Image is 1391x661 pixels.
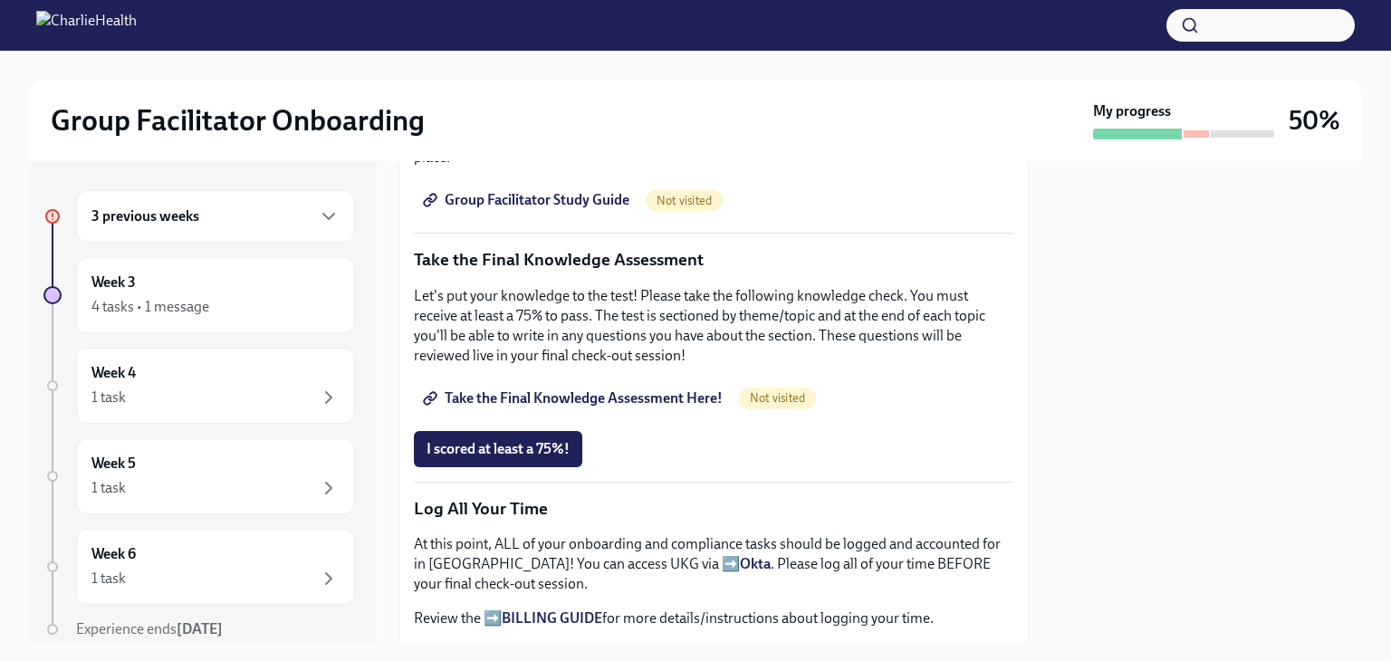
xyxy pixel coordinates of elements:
[43,348,355,424] a: Week 41 task
[427,191,629,209] span: Group Facilitator Study Guide
[414,286,1013,366] p: Let's put your knowledge to the test! Please take the following knowledge check. You must receive...
[740,555,771,572] a: Okta
[43,257,355,333] a: Week 34 tasks • 1 message
[414,497,1013,521] p: Log All Your Time
[502,609,602,627] a: BILLING GUIDE
[91,206,199,226] h6: 3 previous weeks
[91,454,136,474] h6: Week 5
[414,380,735,417] a: Take the Final Knowledge Assessment Here!
[414,431,582,467] button: I scored at least a 75%!
[427,389,723,407] span: Take the Final Knowledge Assessment Here!
[76,620,223,637] span: Experience ends
[43,438,355,514] a: Week 51 task
[177,620,223,637] strong: [DATE]
[91,544,136,564] h6: Week 6
[427,440,570,458] span: I scored at least a 75%!
[739,391,816,405] span: Not visited
[43,529,355,605] a: Week 61 task
[414,534,1013,594] p: At this point, ALL of your onboarding and compliance tasks should be logged and accounted for in ...
[91,569,126,589] div: 1 task
[36,11,137,40] img: CharlieHealth
[76,190,355,243] div: 3 previous weeks
[91,388,126,407] div: 1 task
[91,297,209,317] div: 4 tasks • 1 message
[646,194,723,207] span: Not visited
[91,363,136,383] h6: Week 4
[91,478,126,498] div: 1 task
[414,182,642,218] a: Group Facilitator Study Guide
[51,102,425,139] h2: Group Facilitator Onboarding
[1093,101,1171,121] strong: My progress
[1289,104,1340,137] h3: 50%
[414,608,1013,628] p: Review the ➡️ for more details/instructions about logging your time.
[414,248,1013,272] p: Take the Final Knowledge Assessment
[91,273,136,292] h6: Week 3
